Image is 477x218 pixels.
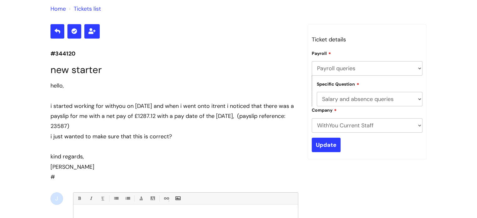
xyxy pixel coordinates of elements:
label: Specific Question [317,81,359,87]
a: Italic (Ctrl-I) [87,194,95,202]
li: Solution home [50,4,66,14]
div: i just wanted to make sure that this is correct? [50,131,298,141]
h3: Ticket details [312,35,423,45]
input: Update [312,138,341,152]
a: • Unordered List (Ctrl-Shift-7) [112,194,120,202]
a: Home [50,5,66,13]
a: Back Color [149,194,156,202]
a: Insert Image... [174,194,182,202]
div: J [50,192,63,205]
label: Payroll [312,50,331,56]
div: i started working for withyou on [DATE] and when i went onto itrent i noticed that there was a pa... [50,101,298,131]
a: Tickets list [74,5,101,13]
a: Font Color [137,194,145,202]
div: [PERSON_NAME] [50,162,298,172]
div: # [50,81,298,182]
div: kind regards, [50,152,298,162]
li: Tickets list [67,4,101,14]
p: #344120 [50,49,298,59]
label: Company [312,107,337,113]
a: Link [162,194,170,202]
a: 1. Ordered List (Ctrl-Shift-8) [124,194,131,202]
a: Bold (Ctrl-B) [75,194,83,202]
h1: new starter [50,64,298,76]
div: hello, [50,81,298,91]
a: Underline(Ctrl-U) [98,194,106,202]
